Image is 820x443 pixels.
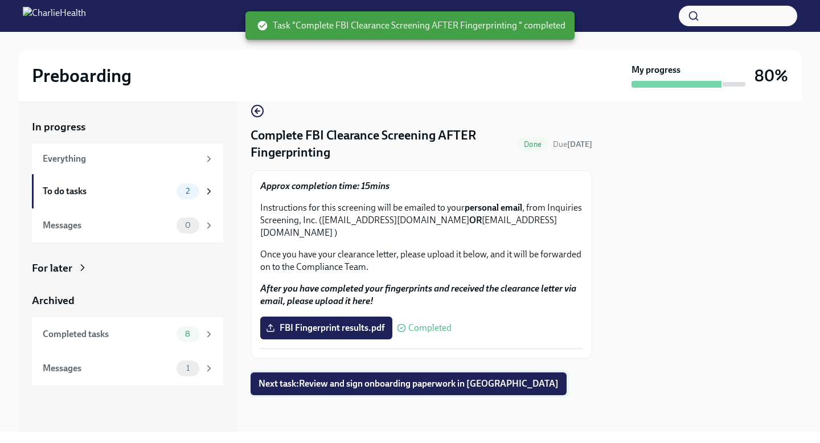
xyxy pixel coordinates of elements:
[32,120,223,134] a: In progress
[179,187,196,195] span: 2
[260,317,392,339] label: FBI Fingerprint results.pdf
[257,19,565,32] span: Task "Complete FBI Clearance Screening AFTER Fingerprinting " completed
[32,208,223,243] a: Messages0
[260,181,389,191] strong: Approx completion time: 15mins
[32,64,132,87] h2: Preboarding
[469,215,482,225] strong: OR
[259,378,559,389] span: Next task : Review and sign onboarding paperwork in [GEOGRAPHIC_DATA]
[43,185,172,198] div: To do tasks
[465,202,522,213] strong: personal email
[260,248,583,273] p: Once you have your clearance letter, please upload it below, and it will be forwarded on to the C...
[43,328,172,341] div: Completed tasks
[32,317,223,351] a: Completed tasks8
[32,261,223,276] a: For later
[178,221,198,229] span: 0
[260,283,576,306] strong: After you have completed your fingerprints and received the clearance letter via email, please up...
[251,372,567,395] button: Next task:Review and sign onboarding paperwork in [GEOGRAPHIC_DATA]
[178,330,197,338] span: 8
[260,202,583,239] p: Instructions for this screening will be emailed to your , from Inquiries Screening, Inc. ([EMAIL_...
[517,140,548,149] span: Done
[43,219,172,232] div: Messages
[23,7,86,25] img: CharlieHealth
[553,140,592,149] span: Due
[32,261,72,276] div: For later
[179,364,196,372] span: 1
[32,143,223,174] a: Everything
[632,64,680,76] strong: My progress
[268,322,384,334] span: FBI Fingerprint results.pdf
[43,362,172,375] div: Messages
[32,351,223,385] a: Messages1
[567,140,592,149] strong: [DATE]
[43,153,199,165] div: Everything
[32,293,223,308] a: Archived
[408,323,452,333] span: Completed
[251,127,512,161] h4: Complete FBI Clearance Screening AFTER Fingerprinting
[755,65,788,86] h3: 80%
[32,174,223,208] a: To do tasks2
[553,139,592,150] span: August 28th, 2025 08:00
